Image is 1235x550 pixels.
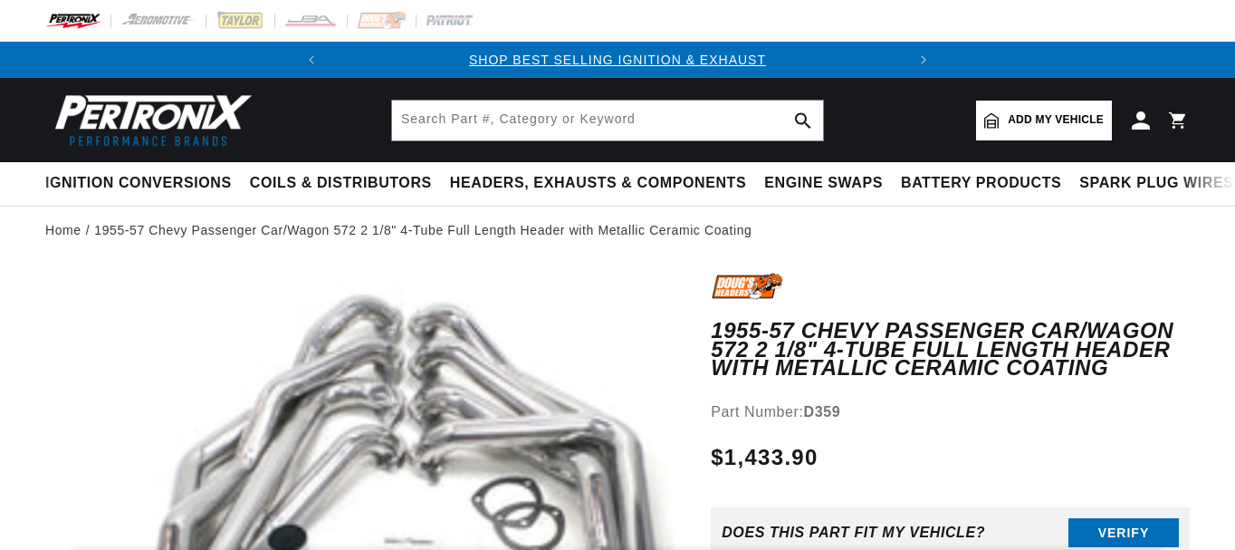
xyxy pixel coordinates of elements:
summary: Ignition Conversions [45,162,241,205]
a: Home [45,220,81,240]
summary: Coils & Distributors [241,162,441,205]
summary: Headers, Exhausts & Components [441,162,755,205]
span: Ignition Conversions [45,174,232,193]
div: Announcement [330,50,905,70]
a: Add my vehicle [976,101,1112,140]
span: Spark Plug Wires [1079,174,1233,193]
nav: breadcrumbs [45,220,1190,240]
span: Coils & Distributors [250,174,432,193]
summary: Battery Products [892,162,1070,205]
div: Part Number: [711,400,1190,424]
span: Engine Swaps [764,174,883,193]
span: $1,433.90 [711,441,818,474]
div: 1 of 2 [330,50,905,70]
span: Battery Products [901,174,1061,193]
input: Search Part #, Category or Keyword [392,101,823,140]
summary: Engine Swaps [755,162,892,205]
button: search button [783,101,823,140]
a: SHOP BEST SELLING IGNITION & EXHAUST [469,53,766,67]
span: Add my vehicle [1008,111,1104,129]
button: Translation missing: en.sections.announcements.previous_announcement [293,42,330,78]
a: 1955-57 Chevy Passenger Car/Wagon 572 2 1/8" 4-Tube Full Length Header with Metallic Ceramic Coating [94,220,752,240]
button: Verify [1068,518,1179,547]
button: Translation missing: en.sections.announcements.next_announcement [905,42,942,78]
div: Does This part fit My vehicle? [722,525,985,541]
img: Pertronix [45,89,254,151]
h1: 1955-57 Chevy Passenger Car/Wagon 572 2 1/8" 4-Tube Full Length Header with Metallic Ceramic Coating [711,322,1190,377]
strong: D359 [804,404,841,420]
span: Headers, Exhausts & Components [450,174,746,193]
